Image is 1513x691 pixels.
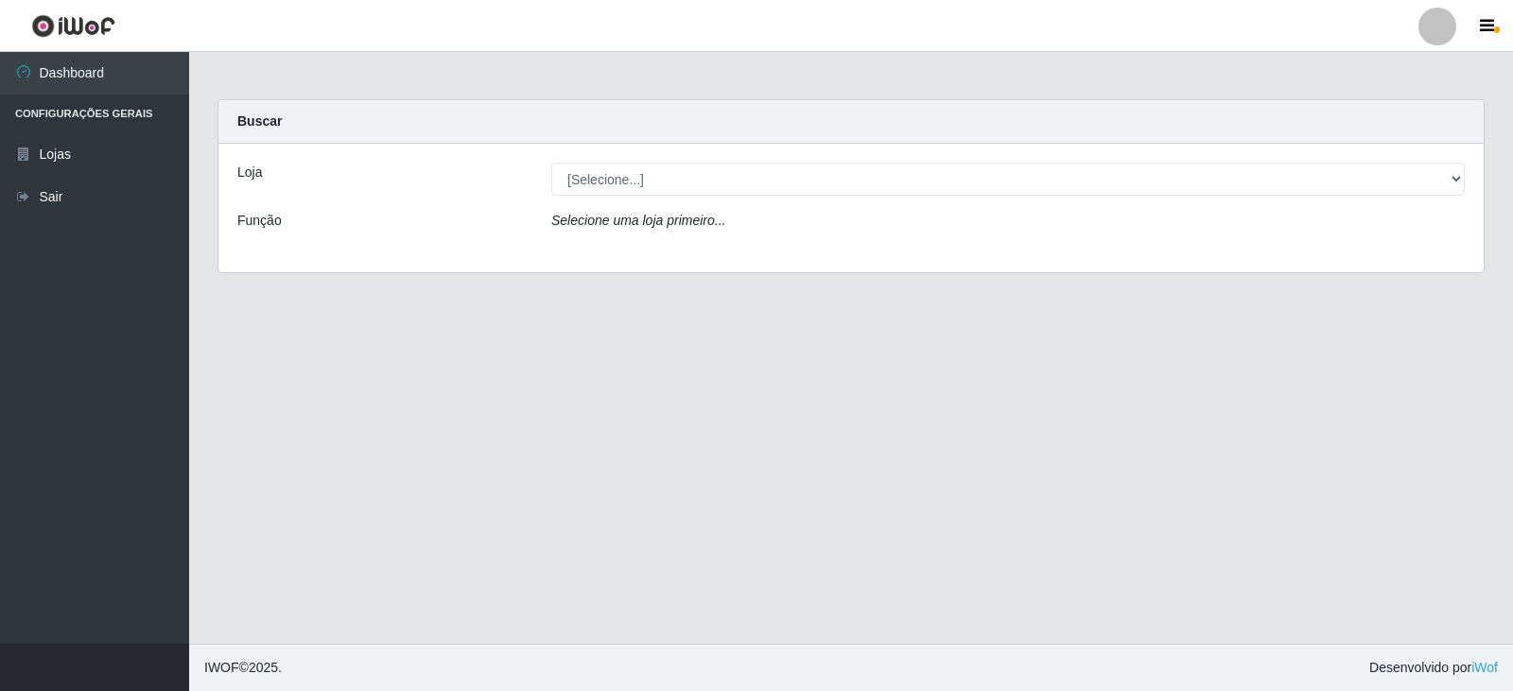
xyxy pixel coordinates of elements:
[237,113,282,129] strong: Buscar
[31,14,115,38] img: CoreUI Logo
[551,213,725,228] i: Selecione uma loja primeiro...
[1471,660,1498,675] a: iWof
[204,658,282,678] span: © 2025 .
[1369,658,1498,678] span: Desenvolvido por
[204,660,239,675] span: IWOF
[237,211,282,231] label: Função
[237,163,262,182] label: Loja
